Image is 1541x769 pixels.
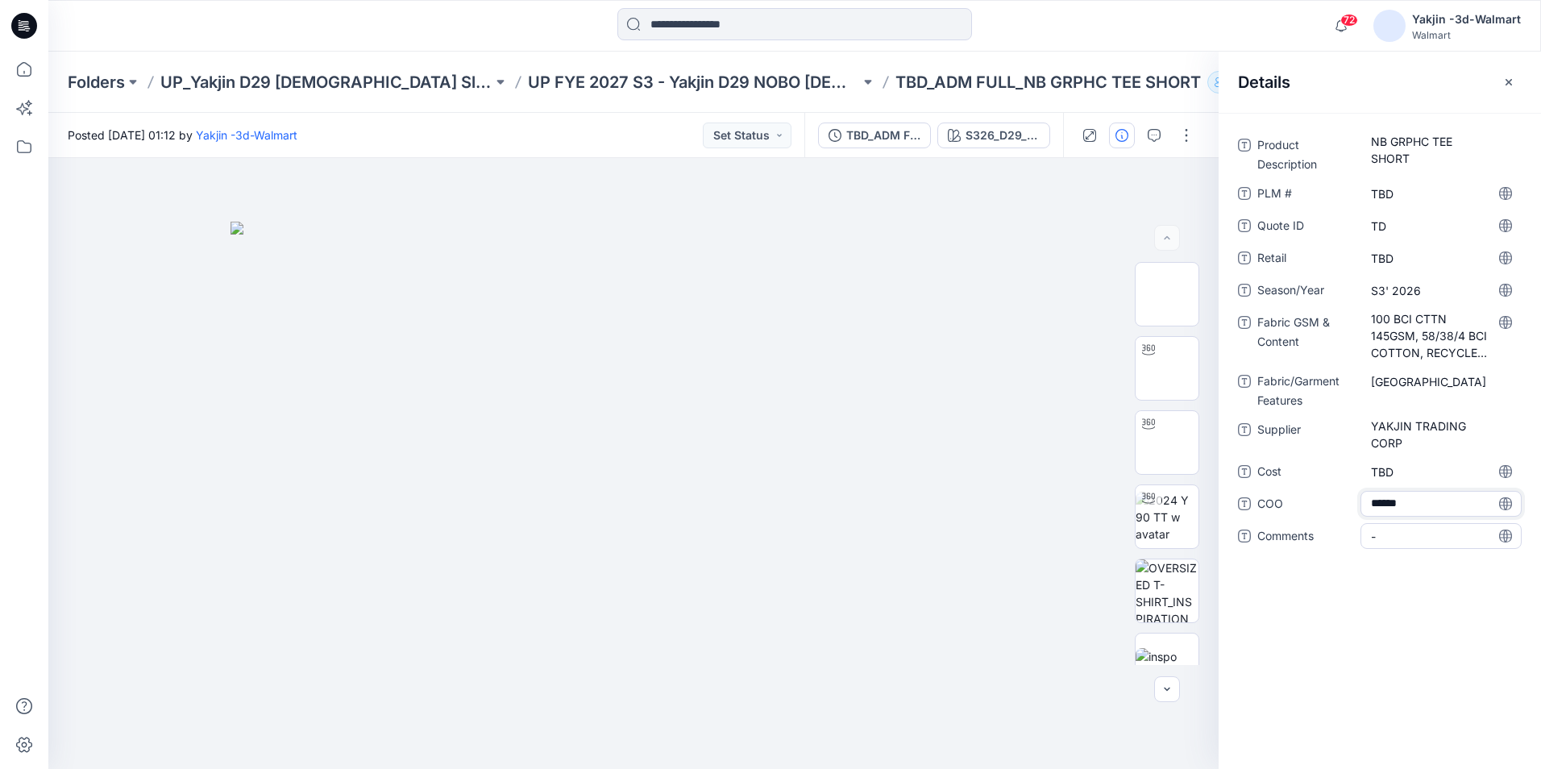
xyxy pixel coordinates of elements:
span: 72 [1340,14,1358,27]
button: Details [1109,123,1135,148]
button: TBD_ADM FULL_NB GRPHC TEE SHORT [818,123,931,148]
span: Retail [1257,248,1354,271]
img: OVERSIZED T-SHIRT_INSPIRATION [1136,559,1198,622]
span: TBD [1371,463,1511,480]
span: Season/Year [1257,281,1354,303]
span: Posted [DATE] 01:12 by [68,127,297,143]
img: avatar [1373,10,1406,42]
span: 100 BCI CTTN 145GSM, 58/38/4 BCI COTTON, RECYCLED POLY, SPANDEX 165GSM [1371,310,1511,361]
span: PLM # [1257,184,1354,206]
span: TBD [1371,185,1511,202]
span: Product Description [1257,135,1354,174]
span: JERSEY [1371,373,1511,390]
button: 31 [1207,71,1258,94]
div: Walmart [1412,29,1521,41]
span: YAKJIN TRADING CORP [1371,418,1511,451]
img: eyJhbGciOiJIUzI1NiIsImtpZCI6IjAiLCJzbHQiOiJzZXMiLCJ0eXAiOiJKV1QifQ.eyJkYXRhIjp7InR5cGUiOiJzdG9yYW... [231,222,1036,769]
div: Yakjin -3d-Walmart [1412,10,1521,29]
span: TBD [1371,250,1511,267]
a: Folders [68,71,125,94]
img: 2024 Y 90 TT w avatar [1136,492,1198,542]
div: TBD_ADM FULL_NB GRPHC TEE SHORT [846,127,920,144]
span: Quote ID [1257,216,1354,239]
p: TBD_ADM FULL_NB GRPHC TEE SHORT [895,71,1201,94]
span: S3' 2026 [1371,282,1511,299]
button: S326_D29_NB_Angel_Winter White _V2_Colorway 2_YJ/S3 26_D34_NB_CLOUDS v1 rptcc_CW1_XENON BLUE_WM [937,123,1050,148]
a: UP_Yakjin D29 [DEMOGRAPHIC_DATA] Sleep [160,71,492,94]
h2: Details [1238,73,1290,92]
a: UP FYE 2027 S3 - Yakjin D29 NOBO [DEMOGRAPHIC_DATA] Sleepwear [528,71,860,94]
span: COO [1257,494,1354,517]
img: inspo image [1136,648,1198,682]
div: S326_D29_NB_Angel_Winter White _V2_Colorway 2_YJ/S3 26_D34_NB_CLOUDS v1 rptcc_CW1_XENON BLUE_WM [966,127,1040,144]
span: Fabric/Garment Features [1257,372,1354,410]
span: - [1371,528,1511,545]
span: Comments [1257,526,1354,549]
span: TD [1371,218,1511,235]
span: NB GRPHC TEE SHORT [1371,133,1511,167]
span: Cost [1257,462,1354,484]
span: Supplier [1257,420,1354,452]
span: Fabric GSM & Content [1257,313,1354,362]
a: Yakjin -3d-Walmart [196,128,297,142]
